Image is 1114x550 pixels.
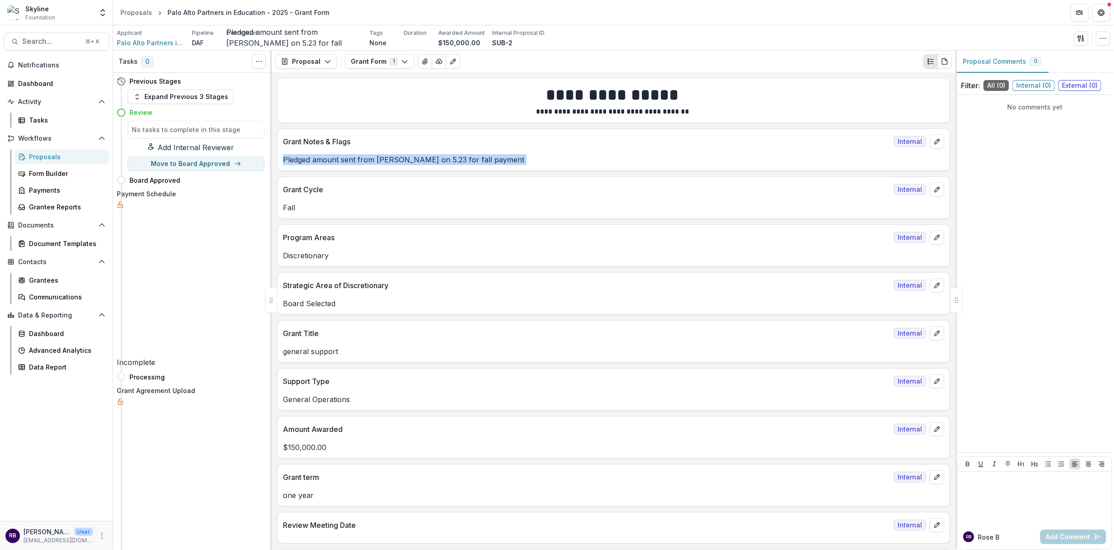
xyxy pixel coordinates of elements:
span: Search... [22,37,80,46]
p: [EMAIL_ADDRESS][DOMAIN_NAME] [24,536,93,545]
button: Open Documents [4,218,109,232]
h3: Tasks [119,58,138,66]
h4: Processing [129,372,165,382]
p: Pledged amount sent from [PERSON_NAME] on 5.23 for fall payment [283,154,944,165]
span: Internal [894,184,926,195]
p: General Operations [283,394,944,405]
div: Advanced Analytics [29,346,102,355]
p: Rose B [978,532,999,542]
h4: Board Approved [129,175,180,185]
span: Internal [894,280,926,291]
button: Open Contacts [4,255,109,269]
a: Form Builder [14,166,109,181]
button: edit [930,326,944,341]
a: Dashboard [4,76,109,91]
div: Grantee Reports [29,202,102,212]
p: None [369,38,387,47]
button: PDF view [937,54,952,69]
p: Fall [283,202,944,213]
p: SUB-2 [492,38,512,47]
button: edit [930,422,944,436]
div: Document Templates [29,239,102,248]
button: Search... [4,33,109,51]
div: Tasks [29,115,102,125]
h5: Payment Schedule [117,189,264,199]
button: Bold [962,459,973,469]
h5: Grant Agreement Upload [117,386,264,395]
span: Workflows [18,135,95,142]
div: Proposals [120,8,152,17]
p: Tags [369,29,383,37]
div: Dashboard [18,79,102,88]
button: Partners [1071,4,1089,22]
span: External ( 0 ) [1058,80,1101,91]
button: Proposal Comments [956,51,1049,73]
div: ⌘ + K [83,37,101,47]
p: Applicant [117,29,142,37]
span: Internal [894,520,926,531]
div: Dashboard [29,329,102,338]
button: edit [930,518,944,532]
span: Activity [18,98,95,106]
p: general support [283,346,944,357]
p: Discretionary [283,250,944,261]
p: Pledged amount sent from [PERSON_NAME] on 5.23 for fall payment [226,27,362,59]
span: Contacts [18,258,95,266]
span: Internal [894,376,926,387]
div: Form Builder [29,169,102,178]
span: Internal [894,424,926,435]
img: Skyline [7,5,22,20]
span: Internal [894,472,926,483]
button: Heading 1 [1016,459,1027,469]
button: Add Internal Reviewer [117,142,264,153]
p: Awarded Amount [438,29,485,37]
p: Grant term [283,472,890,483]
p: Support Type [283,376,890,387]
button: Bullet List [1043,459,1054,469]
a: Grantee Reports [14,199,109,214]
button: Grant Form1 [345,54,414,69]
p: one year [283,490,944,501]
p: Grant Title [283,328,890,339]
button: Move to Board Approved [128,156,264,171]
button: Proposal [275,54,337,69]
p: [PERSON_NAME] [24,527,71,536]
button: View Attached Files [418,54,432,69]
button: Open Workflows [4,131,109,146]
button: Open Data & Reporting [4,308,109,322]
button: Align Left [1070,459,1081,469]
span: Data & Reporting [18,312,95,319]
span: Foundation [25,14,55,22]
span: Internal ( 0 ) [1013,80,1055,91]
div: Data Report [29,362,102,372]
span: 0 [1034,58,1038,64]
a: Document Templates [14,236,109,251]
p: Strategic Area of Discretionary [283,280,890,291]
span: All ( 0 ) [984,80,1009,91]
a: Communications [14,289,109,304]
span: 0 [141,57,153,67]
button: Toggle View Cancelled Tasks [252,54,266,69]
div: Skyline [25,4,55,14]
button: Italicize [989,459,1000,469]
span: Internal [894,232,926,243]
p: Program Areas [283,232,890,243]
p: Amount Awarded [283,424,890,435]
button: Ordered List [1056,459,1067,469]
p: Review Meeting Date [283,520,890,531]
p: $150,000.00 [438,38,480,47]
button: Plaintext view [923,54,938,69]
button: edit [930,470,944,484]
button: edit [930,182,944,197]
button: More [96,531,107,541]
a: Payments [14,183,109,198]
a: Grantees [14,273,109,288]
button: Expand Previous 3 Stages [128,90,234,104]
p: Grant Notes & Flags [283,136,890,147]
button: Get Help [1092,4,1110,22]
a: Tasks [14,113,109,128]
p: $150,000.00 [283,442,944,453]
a: Palo Alto Partners in Education [117,38,185,47]
h4: Review [129,108,153,117]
